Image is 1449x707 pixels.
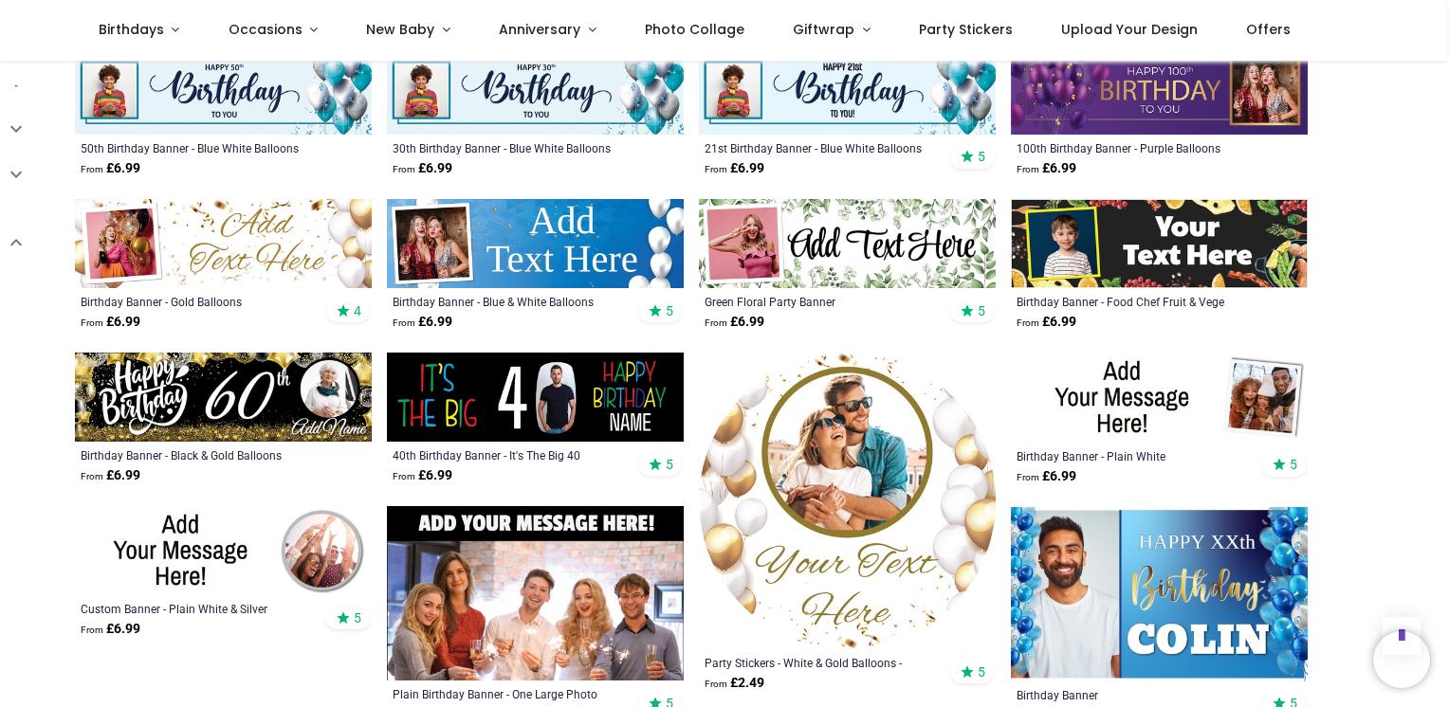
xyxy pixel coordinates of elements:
a: Birthday Banner - Plain White [1017,448,1245,463]
a: Birthday Banner - Black & Gold Balloons [81,447,309,462]
span: From [705,164,727,174]
a: 21st Birthday Banner - Blue White Balloons [705,140,933,155]
strong: £ 6.99 [393,159,452,178]
strong: £ 6.99 [1017,467,1076,486]
span: From [705,679,727,689]
a: Birthday Banner [1017,687,1245,702]
strong: £ 6.99 [81,159,140,178]
iframe: Brevo live chat [1373,631,1430,688]
span: 5 [1290,456,1297,473]
a: Green Floral Party Banner [705,294,933,309]
a: Party Stickers - White & Gold Balloons - Custom Text [705,655,933,670]
span: Birthdays [99,20,164,39]
strong: £ 6.99 [393,313,452,332]
strong: £ 6.99 [1017,159,1076,178]
strong: £ 6.99 [393,466,452,485]
span: From [1017,317,1039,328]
span: Anniversary [499,20,580,39]
a: 100th Birthday Banner - Purple Balloons [1017,140,1245,155]
span: Giftwrap [793,20,854,39]
span: 5 [978,663,985,680]
img: Personalised Happy 50th Birthday Banner - Blue White Balloons - 1 Photo Upload [75,45,372,135]
a: Birthday Banner - Gold Balloons [81,294,309,309]
img: Personalised Happy 21st Birthday Banner - Blue White Balloons - 1 Photo Upload [699,45,996,135]
span: From [705,317,727,328]
span: 5 [978,302,985,319]
span: 4 [354,302,361,319]
span: Party Stickers [919,20,1013,39]
span: Photo Collage [645,20,744,39]
img: Personalised Happy Birthday Banner - Gold Balloons - 1 Photo Upload [75,199,372,288]
a: Plain Birthday Banner - One Large Photo [393,686,621,701]
img: Personalised Plain Birthday Backdrop Banner - One Large Photo - Add Text [387,506,684,680]
span: New Baby [366,20,434,39]
a: Birthday Banner - Blue & White Balloons [393,294,621,309]
strong: £ 6.99 [81,466,140,485]
img: Personalised Birthday Backdrop Banner - Blue Balloons [1011,507,1308,681]
strong: £ 6.99 [81,620,140,639]
img: Personalised Happy 30th Birthday Banner - Blue White Balloons - 1 Photo Upload [387,45,684,135]
img: Personalised Happy 100th Birthday Banner - Purple Balloons - 1 Photo Upload [1011,45,1308,135]
span: Upload Your Design [1061,20,1198,39]
img: Personalised Party Stickers - White & Gold Balloons - Custom Text - 1 Photo Upload [699,353,996,649]
img: Personalised Birthday Banner - Black & Gold Balloons - Custom Name Age & 1 Photo [75,353,372,442]
img: Personalised Happy Birthday Banner - Blue & White Balloons - 1 Photo Upload [387,199,684,288]
span: 5 [978,148,985,165]
span: 5 [354,609,361,626]
a: Custom Banner - Plain White & Silver [81,601,309,616]
span: From [1017,164,1039,174]
a: Birthday Banner - Food Chef Fruit & Vege [1017,294,1245,309]
span: From [81,164,103,174]
img: Personalised Green Floral Party Banner - 1 Photo Upload [699,199,996,288]
strong: £ 6.99 [1017,313,1076,332]
strong: £ 6.99 [705,313,764,332]
span: From [393,317,415,328]
span: 5 [666,302,673,319]
span: From [393,164,415,174]
span: From [393,471,415,481]
a: 50th Birthday Banner - Blue White Balloons [81,140,309,155]
strong: £ 6.99 [705,159,764,178]
span: 5 [666,456,673,473]
a: 30th Birthday Banner - Blue White Balloons [393,140,621,155]
span: Occasions [229,20,303,39]
span: From [81,625,103,635]
img: Personalised Custom Banner - Plain White & Silver - 1 Photo Upload [75,506,372,595]
img: Personalised Birthday Banner - Plain White - 1 Photo Upload [1011,353,1308,442]
span: Offers [1246,20,1291,39]
span: From [81,471,103,481]
a: 40th Birthday Banner - It's The Big 40 [393,447,621,462]
span: From [81,317,103,328]
strong: £ 6.99 [81,313,140,332]
strong: £ 2.49 [705,674,764,693]
img: Personalised 40th Birthday Banner - It's The Big 40 - Custom Name & 1 Photo Upload [387,353,684,442]
img: Personalised Birthday Banner - Food Chef Fruit & Vege - Custom Text & 1 Photo Upload [1011,199,1308,289]
span: From [1017,472,1039,482]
